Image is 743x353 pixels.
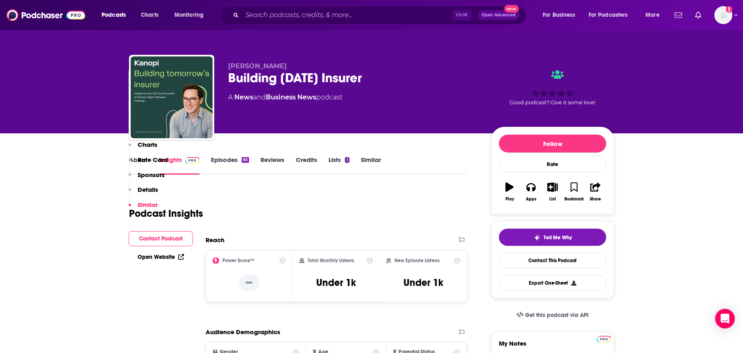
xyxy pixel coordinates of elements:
[174,9,204,21] span: Monitoring
[714,6,732,24] img: User Profile
[499,229,606,246] button: tell me why sparkleTell Me Why
[499,156,606,173] div: Rate
[526,197,537,202] div: Apps
[534,234,540,241] img: tell me why sparkle
[261,156,284,175] a: Reviews
[543,9,575,21] span: For Business
[499,135,606,153] button: Follow
[510,305,595,325] a: Get this podcast via API
[253,93,266,101] span: and
[520,177,541,207] button: Apps
[499,177,520,207] button: Play
[714,6,732,24] button: Show profile menu
[646,9,659,21] span: More
[482,13,516,17] span: Open Advanced
[308,258,354,263] h2: Total Monthly Listens
[129,156,168,171] button: Rate Card
[129,186,158,201] button: Details
[169,9,214,22] button: open menu
[452,10,471,20] span: Ctrl K
[234,93,253,101] a: News
[537,9,585,22] button: open menu
[563,177,584,207] button: Bookmark
[228,62,287,70] span: [PERSON_NAME]
[715,309,735,328] div: Open Intercom Messenger
[222,258,254,263] h2: Power Score™
[239,274,259,291] p: --
[102,9,126,21] span: Podcasts
[564,197,584,202] div: Bookmark
[242,157,249,163] div: 65
[597,336,611,342] img: Podchaser Pro
[585,177,606,207] button: Share
[296,156,317,175] a: Credits
[328,156,349,175] a: Lists1
[316,277,356,289] h3: Under 1k
[138,201,158,209] p: Similar
[7,7,85,23] img: Podchaser - Follow, Share and Rate Podcasts
[141,9,159,21] span: Charts
[504,5,519,13] span: New
[499,275,606,291] button: Export One-Sheet
[583,9,640,22] button: open menu
[491,62,614,113] div: Good podcast? Give it some love!
[544,234,572,241] span: Tell Me Why
[228,92,342,102] div: A podcast
[345,157,349,163] div: 1
[403,277,443,289] h3: Under 1k
[510,99,596,106] span: Good podcast? Give it some love!
[138,186,158,193] p: Details
[640,9,670,22] button: open menu
[129,201,158,216] button: Similar
[129,231,193,246] button: Contact Podcast
[590,197,601,202] div: Share
[266,93,316,101] a: Business News
[589,9,628,21] span: For Podcasters
[726,6,732,13] svg: Add a profile image
[242,9,452,22] input: Search podcasts, credits, & more...
[499,252,606,268] a: Contact This Podcast
[138,156,168,164] p: Rate Card
[138,254,184,261] a: Open Website
[714,6,732,24] span: Logged in as elleb2btech
[542,177,563,207] button: List
[206,236,224,244] h2: Reach
[525,312,589,319] span: Get this podcast via API
[394,258,439,263] h2: New Episode Listens
[549,197,556,202] div: List
[227,6,534,25] div: Search podcasts, credits, & more...
[138,171,165,179] p: Sponsors
[671,8,685,22] a: Show notifications dropdown
[206,328,280,336] h2: Audience Demographics
[692,8,704,22] a: Show notifications dropdown
[361,156,381,175] a: Similar
[478,10,519,20] button: Open AdvancedNew
[136,9,163,22] a: Charts
[129,171,165,186] button: Sponsors
[131,56,213,138] img: Building Tomorrow's Insurer
[597,335,611,342] a: Pro website
[505,197,514,202] div: Play
[96,9,136,22] button: open menu
[211,156,249,175] a: Episodes65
